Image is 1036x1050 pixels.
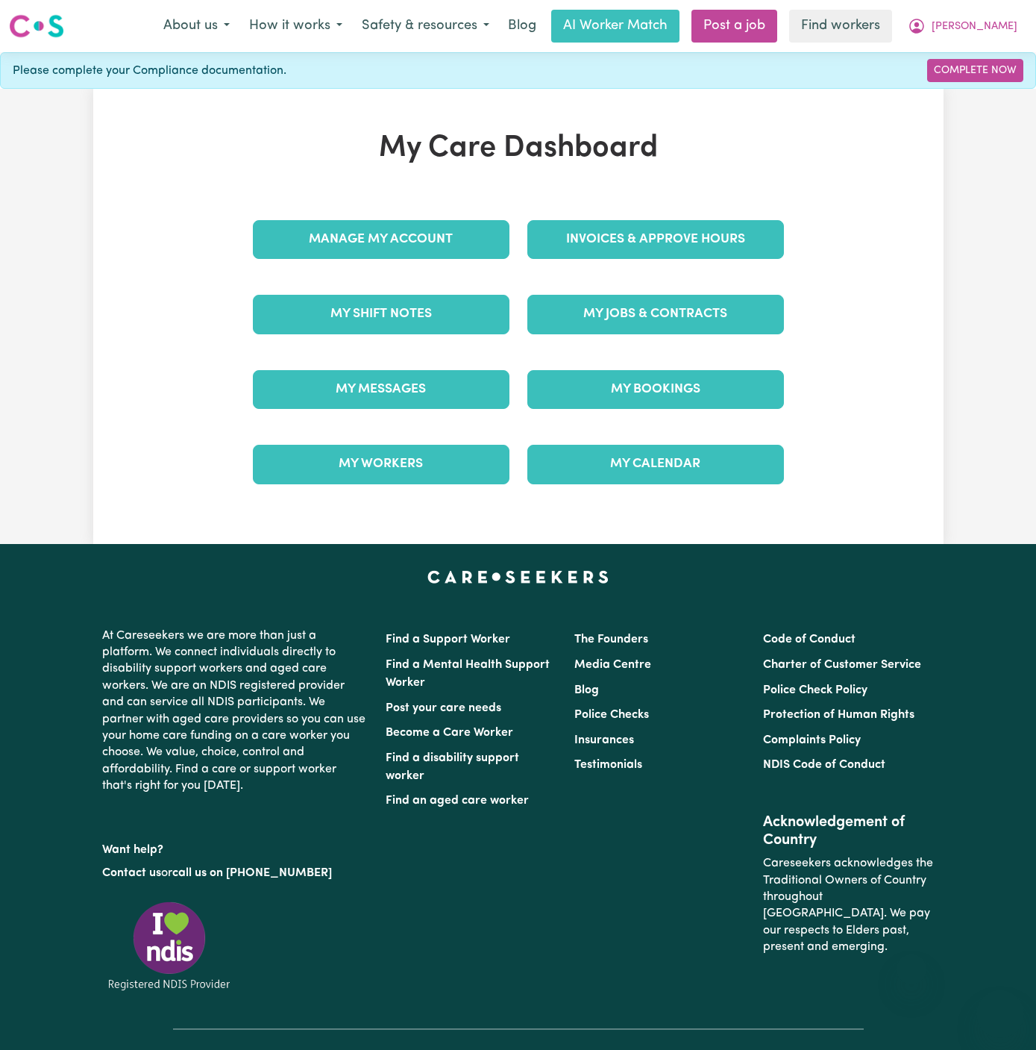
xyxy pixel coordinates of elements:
[386,634,510,646] a: Find a Support Worker
[154,10,239,42] button: About us
[763,849,934,961] p: Careseekers acknowledges the Traditional Owners of Country throughout [GEOGRAPHIC_DATA]. We pay o...
[763,813,934,849] h2: Acknowledgement of Country
[102,899,236,993] img: Registered NDIS provider
[527,370,784,409] a: My Bookings
[9,13,64,40] img: Careseekers logo
[253,370,509,409] a: My Messages
[386,702,501,714] a: Post your care needs
[574,659,651,671] a: Media Centre
[386,752,519,782] a: Find a disability support worker
[763,734,861,746] a: Complaints Policy
[253,220,509,259] a: Manage My Account
[386,659,550,689] a: Find a Mental Health Support Worker
[102,836,368,858] p: Want help?
[499,10,545,43] a: Blog
[574,709,649,721] a: Police Checks
[172,867,332,879] a: call us on [PHONE_NUMBER]
[574,684,599,696] a: Blog
[976,990,1024,1038] iframe: Button to launch messaging window
[763,634,856,646] a: Code of Conduct
[244,131,793,166] h1: My Care Dashboard
[9,9,64,43] a: Careseekers logo
[763,709,914,721] a: Protection of Human Rights
[574,734,634,746] a: Insurances
[551,10,679,43] a: AI Worker Match
[102,622,368,801] p: At Careseekers we are more than just a platform. We connect individuals directly to disability su...
[898,10,1027,42] button: My Account
[253,445,509,484] a: My Workers
[897,954,926,984] iframe: Close message
[102,867,161,879] a: Contact us
[102,859,368,887] p: or
[789,10,892,43] a: Find workers
[386,795,529,807] a: Find an aged care worker
[239,10,352,42] button: How it works
[352,10,499,42] button: Safety & resources
[763,659,921,671] a: Charter of Customer Service
[932,19,1017,35] span: [PERSON_NAME]
[691,10,777,43] a: Post a job
[927,59,1023,82] a: Complete Now
[386,727,513,739] a: Become a Care Worker
[527,445,784,484] a: My Calendar
[253,295,509,334] a: My Shift Notes
[427,571,609,583] a: Careseekers home page
[763,759,885,771] a: NDIS Code of Conduct
[13,62,286,80] span: Please complete your Compliance documentation.
[527,220,784,259] a: Invoices & Approve Hours
[574,759,642,771] a: Testimonials
[527,295,784,334] a: My Jobs & Contracts
[574,634,648,646] a: The Founders
[763,684,867,696] a: Police Check Policy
